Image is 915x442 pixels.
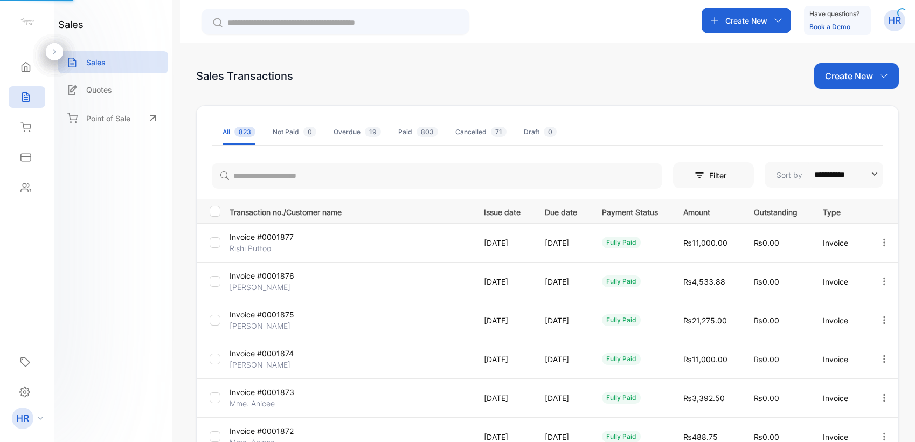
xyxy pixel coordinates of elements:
p: Invoice #0001876 [230,270,310,281]
p: [DATE] [484,237,523,248]
span: ₨0.00 [754,393,779,403]
div: fully paid [602,275,641,287]
p: Invoice #0001872 [230,425,310,437]
span: 823 [234,127,255,137]
a: Sales [58,51,168,73]
p: Invoice [823,392,857,404]
p: [DATE] [484,315,523,326]
span: ₨0.00 [754,238,779,247]
p: Quotes [86,84,112,95]
a: Book a Demo [809,23,850,31]
p: Filter [709,170,733,181]
p: Have questions? [809,9,859,19]
p: [DATE] [545,392,579,404]
span: ₨21,275.00 [683,316,727,325]
button: Create New [702,8,791,33]
p: Issue date [484,204,523,218]
p: [PERSON_NAME] [230,320,310,331]
button: Filter [673,162,754,188]
p: Sort by [777,169,802,181]
div: Sales Transactions [196,68,293,84]
span: ₨0.00 [754,316,779,325]
div: Not Paid [273,127,316,137]
span: 71 [491,127,507,137]
p: Invoice #0001877 [230,231,310,243]
div: fully paid [602,392,641,404]
span: ₨488.75 [683,432,718,441]
span: ₨11,000.00 [683,355,727,364]
p: Invoice #0001874 [230,348,310,359]
div: fully paid [602,353,641,365]
p: Outstanding [754,204,800,218]
p: Due date [545,204,579,218]
span: 0 [544,127,557,137]
span: 19 [365,127,381,137]
p: Invoice [823,276,857,287]
p: [DATE] [484,354,523,365]
p: [DATE] [545,276,579,287]
button: HR [884,8,905,33]
p: [DATE] [545,237,579,248]
p: Point of Sale [86,113,130,124]
p: [DATE] [484,276,523,287]
div: Cancelled [455,127,507,137]
p: Mme. Anicee [230,398,310,409]
span: 0 [303,127,316,137]
p: Type [823,204,857,218]
p: Transaction no./Customer name [230,204,470,218]
div: Draft [524,127,557,137]
a: Point of Sale [58,106,168,130]
p: Invoice #0001873 [230,386,310,398]
p: [PERSON_NAME] [230,359,310,370]
a: Quotes [58,79,168,101]
div: fully paid [602,314,641,326]
span: ₨3,392.50 [683,393,725,403]
span: 803 [417,127,438,137]
span: ₨4,533.88 [683,277,725,286]
iframe: LiveChat chat widget [870,397,915,442]
p: Invoice [823,315,857,326]
div: Overdue [334,127,381,137]
button: Create New [814,63,899,89]
p: Sales [86,57,106,68]
p: Rishi Puttoo [230,243,310,254]
p: Payment Status [602,204,661,218]
h1: sales [58,17,84,32]
span: ₨0.00 [754,355,779,364]
p: Invoice [823,237,857,248]
p: [DATE] [545,315,579,326]
p: Invoice [823,354,857,365]
p: HR [16,411,29,425]
p: [DATE] [484,392,523,404]
div: fully paid [602,237,641,248]
img: logo [19,14,35,30]
div: Paid [398,127,438,137]
button: Sort by [765,162,883,188]
p: Create New [725,15,767,26]
p: Create New [825,70,873,82]
div: All [223,127,255,137]
span: ₨0.00 [754,432,779,441]
span: ₨0.00 [754,277,779,286]
p: [PERSON_NAME] [230,281,310,293]
p: Amount [683,204,732,218]
span: ₨11,000.00 [683,238,727,247]
p: Invoice #0001875 [230,309,310,320]
p: HR [888,13,901,27]
p: [DATE] [545,354,579,365]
